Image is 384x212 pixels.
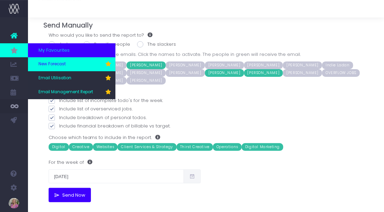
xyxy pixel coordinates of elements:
[28,57,115,71] a: New Forecast
[49,169,184,183] input: Select date
[49,41,77,48] label: Just me
[49,51,364,58] span: Define who should receive the emails. Click the names to activate. The people in green will recei...
[49,188,91,202] button: Send Now
[93,143,118,151] span: Websites
[49,143,69,151] span: Digital
[49,134,161,141] label: Choose which teams to include in the report.
[9,198,19,209] img: images/default_profile_image.png
[118,143,177,151] span: Client Services & Strategy
[137,41,176,48] label: The slackers
[38,61,66,67] span: New Forecast
[205,69,244,77] span: [PERSON_NAME]
[242,143,283,151] span: Digital Marketing
[28,71,115,85] a: Email Utilisation
[166,61,205,69] span: [PERSON_NAME]
[127,61,166,69] span: [PERSON_NAME]
[49,114,364,121] label: Include breakdown of personal todos.
[49,155,92,169] label: For the week of
[205,61,244,69] span: [PERSON_NAME]
[283,69,322,77] span: [PERSON_NAME]
[244,61,283,69] span: [PERSON_NAME]
[38,89,93,95] span: Email Management Report
[38,47,70,54] span: My Favourites
[69,143,93,151] span: Creative
[43,21,369,29] h4: Send Manually
[38,75,71,81] span: Email Utilisation
[213,143,242,151] span: Operations
[127,77,166,85] span: [PERSON_NAME]
[244,69,283,77] span: [PERSON_NAME]
[84,41,130,48] label: Specific people
[49,97,364,104] label: Include list of incomplete todo's for the week.
[49,32,153,39] label: Who would you like to send the report to?
[177,143,213,151] span: Thirst Creative
[28,85,115,99] a: Email Management Report
[283,61,322,69] span: [PERSON_NAME]
[322,61,353,69] span: Indie Ladan
[49,105,364,112] label: Include list of overserviced jobs.
[127,69,166,77] span: [PERSON_NAME]
[166,69,205,77] span: [PERSON_NAME]
[322,69,360,77] span: OVERFLOW JOBS
[60,192,86,198] span: Send Now
[49,123,364,130] label: Include financial breakdown of billable vs target.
